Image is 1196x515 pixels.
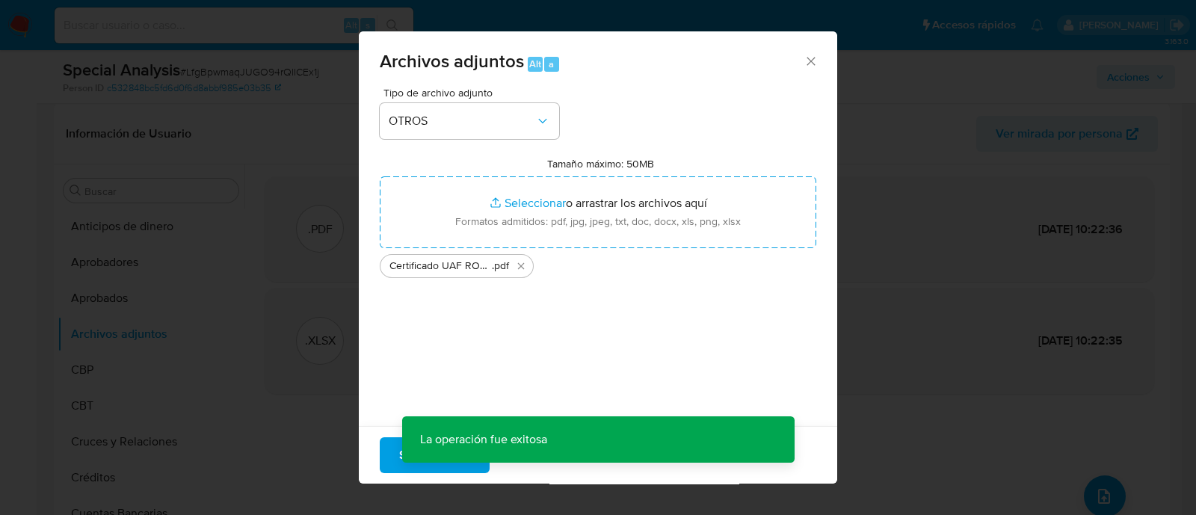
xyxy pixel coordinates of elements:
p: La operación fue exitosa [402,416,565,463]
ul: Archivos seleccionados [380,248,816,278]
span: Certificado UAF ROS #1387 [389,259,492,274]
button: OTROS [380,103,559,139]
span: Archivos adjuntos [380,48,524,74]
span: .pdf [492,259,509,274]
span: Subir archivo [399,439,470,472]
button: Eliminar Certificado UAF ROS #1387.pdf [512,257,530,275]
span: OTROS [389,114,535,129]
span: Cancelar [515,439,564,472]
span: Tipo de archivo adjunto [383,87,563,98]
label: Tamaño máximo: 50MB [547,157,654,170]
button: Subir archivo [380,437,490,473]
span: Alt [529,57,541,71]
span: a [549,57,554,71]
button: Cerrar [804,54,817,67]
